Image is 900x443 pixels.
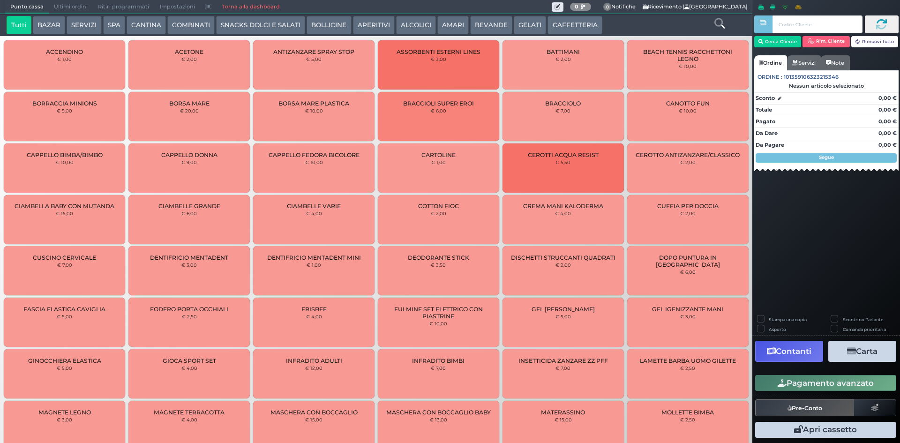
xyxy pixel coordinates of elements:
span: 101359106323215346 [784,73,839,81]
span: GINOCCHIERA ELASTICA [28,357,101,364]
span: Ordine : [757,73,782,81]
label: Comanda prioritaria [843,326,886,332]
span: BORRACCIA MINIONS [32,100,97,107]
small: € 2,00 [555,262,571,268]
span: CUSCINO CERVICALE [33,254,96,261]
span: INFRADITO BIMBI [412,357,465,364]
span: INSETTICIDA ZANZARE ZZ PFF [518,357,608,364]
span: FASCIA ELASTICA CAVIGLIA [23,306,105,313]
strong: 0,00 € [878,118,897,125]
span: DOPO PUNTURA IN [GEOGRAPHIC_DATA] [635,254,740,268]
span: GIOCA SPORT SET [163,357,216,364]
span: CEROTTO ANTIZANZARE/CLASSICO [636,151,740,158]
span: 0 [603,3,612,11]
small: € 2,00 [181,56,197,62]
span: Impostazioni [155,0,200,14]
span: CEROTTI ACQUA RESIST [528,151,599,158]
a: Ordine [754,55,787,70]
small: € 5,50 [555,159,570,165]
small: € 6,00 [431,108,446,113]
span: MASCHERA CON BOCCAGLIO [270,409,358,416]
span: BEACH TENNIS RACCHETTONI LEGNO [635,48,740,62]
small: € 10,00 [305,159,323,165]
span: CANOTTO FUN [666,100,710,107]
small: € 5,00 [57,314,72,319]
span: GEL [PERSON_NAME] [532,306,595,313]
span: CAPPELLO FEDORA BICOLORE [269,151,360,158]
input: Codice Cliente [772,15,862,33]
span: CAPPELLO DONNA [161,151,217,158]
button: BOLLICINE [307,16,351,35]
small: € 1,00 [307,262,321,268]
span: DISCHETTI STRUCCANTI QUADRATI [511,254,615,261]
label: Asporto [769,326,786,332]
div: Nessun articolo selezionato [754,83,899,89]
strong: Totale [756,106,772,113]
span: DENTIFRICIO MENTADENT [150,254,228,261]
span: MOLLETTE BIMBA [661,409,714,416]
small: € 20,00 [180,108,199,113]
span: ANTIZANZARE SPRAY STOP [273,48,354,55]
span: ACCENDINO [46,48,83,55]
small: € 12,00 [305,365,322,371]
small: € 10,00 [679,108,697,113]
b: 0 [575,3,578,10]
span: BRACCIOLO [545,100,581,107]
a: Servizi [787,55,821,70]
span: CUFFIA PER DOCCIA [657,203,719,210]
button: SPA [103,16,125,35]
a: Note [821,55,849,70]
span: BORSA MARE PLASTICA [278,100,349,107]
label: Scontrino Parlante [843,316,883,323]
span: MAGNETE TERRACOTTA [154,409,225,416]
span: CIAMBELLE GRANDE [158,203,220,210]
small: € 5,00 [306,56,322,62]
span: CREMA MANI KALODERMA [523,203,603,210]
small: € 10,00 [305,108,323,113]
button: APERITIVI [353,16,395,35]
small: € 10,00 [679,63,697,69]
span: MATERASSINO [541,409,585,416]
small: € 6,00 [680,269,696,275]
small: € 7,00 [57,262,72,268]
button: GELATI [514,16,546,35]
small: € 4,00 [181,417,197,422]
strong: Sconto [756,94,775,102]
span: COTTON FIOC [418,203,459,210]
span: CAPPELLO BIMBA/BIMBO [27,151,103,158]
small: € 9,00 [181,159,197,165]
span: MASCHERA CON BOCCAGLIO BABY [386,409,491,416]
small: € 2,00 [680,210,696,216]
span: Punto cassa [5,0,49,14]
button: AMARI [437,16,469,35]
strong: 0,00 € [878,95,897,101]
button: Rim. Cliente [802,36,850,47]
small: € 15,00 [305,417,322,422]
strong: 0,00 € [878,106,897,113]
span: Ritiri programmati [93,0,154,14]
button: Pre-Conto [755,399,855,416]
span: DENTIFRICIO MENTADENT MINI [267,254,361,261]
small: € 2,50 [182,314,197,319]
small: € 10,00 [56,159,74,165]
button: Tutti [7,16,31,35]
small: € 3,50 [431,262,446,268]
small: € 10,00 [429,321,447,326]
small: € 2,00 [431,210,446,216]
small: € 4,00 [181,365,197,371]
span: MAGNETE LEGNO [38,409,91,416]
span: Ultimi ordini [49,0,93,14]
small: € 5,00 [57,108,72,113]
small: € 4,00 [555,210,571,216]
button: Carta [828,341,896,362]
small: € 1,00 [57,56,72,62]
span: GEL IGENIZZANTE MANI [652,306,723,313]
small: € 3,00 [181,262,197,268]
small: € 2,50 [680,417,695,422]
small: € 2,00 [555,56,571,62]
button: Rimuovi tutto [851,36,899,47]
small: € 5,00 [57,365,72,371]
span: FRISBEE [301,306,327,313]
span: ASSORBENTI ESTERNI LINES [397,48,480,55]
small: € 2,00 [680,159,696,165]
